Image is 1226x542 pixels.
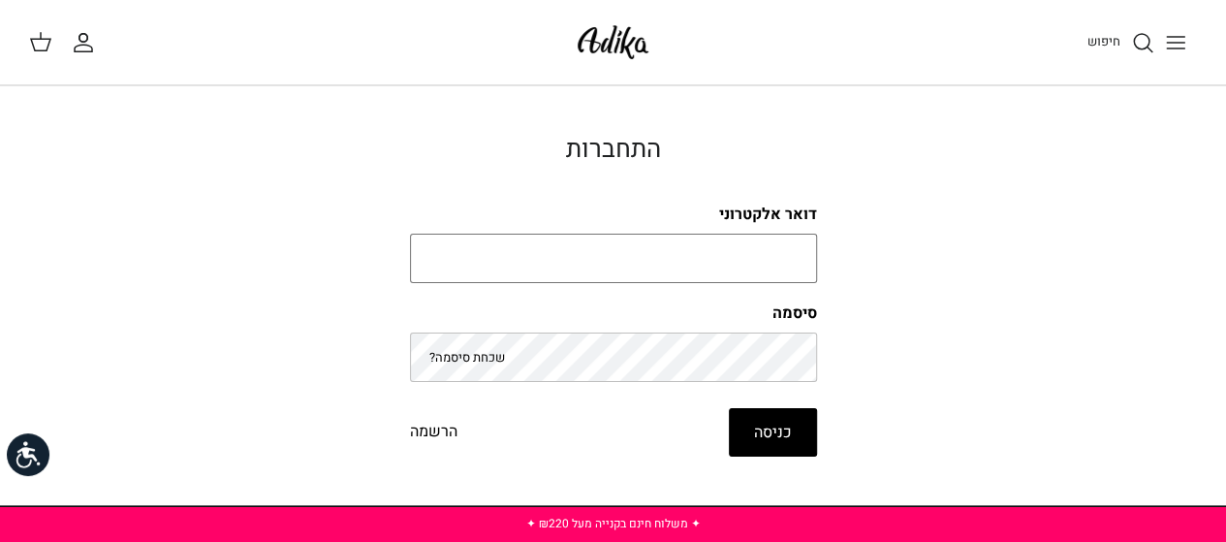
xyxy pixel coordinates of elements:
a: החשבון שלי [72,31,103,54]
button: Toggle menu [1154,21,1197,64]
button: כניסה [729,408,817,457]
img: Adika IL [572,19,654,65]
a: הרשמה [410,420,457,445]
a: ✦ משלוח חינם בקנייה מעל ₪220 ✦ [526,515,701,532]
button: צ'אט [1152,478,1210,536]
span: חיפוש [1087,32,1120,50]
a: חיפוש [1087,31,1154,54]
h2: התחברות [410,135,817,165]
label: סיסמה [410,303,817,324]
a: שכחת סיסמה? [429,348,505,367]
label: דואר אלקטרוני [410,204,817,225]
